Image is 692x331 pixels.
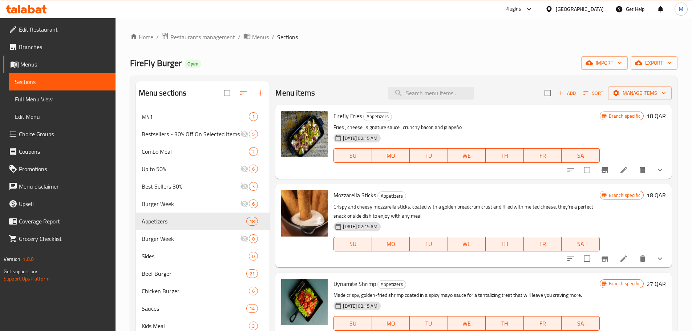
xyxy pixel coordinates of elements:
button: show more [651,161,669,179]
div: Bestsellers - 30% Off On Selected Items5 [136,125,270,143]
div: [GEOGRAPHIC_DATA] [556,5,604,13]
span: [DATE] 02:15 AM [340,223,380,230]
span: Select all sections [219,85,235,101]
button: sort-choices [562,161,579,179]
span: SU [337,239,369,249]
div: Kids Meal [142,322,249,330]
div: items [249,165,258,173]
span: SA [564,239,597,249]
span: SA [564,150,597,161]
div: Appetizers [363,112,392,121]
div: Up to 50%6 [136,160,270,178]
span: WE [451,150,483,161]
p: Crispy and cheesy mozzarella sticks, coated with a golden breadcrum crust and filled with melted ... [333,202,599,221]
img: Mozzarella Sticks [281,190,328,237]
div: items [249,287,258,295]
span: Upsell [19,199,110,208]
div: Chicken Burger6 [136,282,270,300]
span: Coverage Report [19,217,110,226]
div: Sides0 [136,247,270,265]
span: Appetizers [378,192,406,200]
h6: 18 QAR [647,190,666,200]
button: sort-choices [562,250,579,267]
span: SU [337,150,369,161]
div: Sauces [142,304,247,313]
a: Restaurants management [162,32,235,42]
svg: Show Choices [656,166,664,174]
span: Get support on: [4,267,37,276]
button: TU [410,148,448,163]
span: Sections [277,33,298,41]
span: Sort items [579,88,608,99]
img: Firefly Fries [281,111,328,157]
div: items [249,252,258,261]
span: Add item [555,88,579,99]
svg: Inactive section [240,165,249,173]
span: 6 [249,288,258,295]
span: M [679,5,683,13]
span: Up to 50% [142,165,240,173]
span: FR [527,150,559,161]
div: Burger Week6 [136,195,270,213]
a: Grocery Checklist [3,230,116,247]
span: Burger Week [142,199,240,208]
span: MO [375,239,407,249]
button: delete [634,161,651,179]
span: TH [489,150,521,161]
input: search [388,87,474,100]
span: Coupons [19,147,110,156]
button: SA [562,237,600,251]
span: TH [489,318,521,329]
a: Choice Groups [3,125,116,143]
button: Add [555,88,579,99]
span: Sort sections [235,84,252,102]
svg: Inactive section [240,199,249,208]
span: 5 [249,131,258,138]
button: FR [524,316,562,331]
li: / [272,33,274,41]
span: 0 [249,253,258,260]
a: Menus [3,56,116,73]
div: items [249,199,258,208]
a: Menus [243,32,269,42]
button: Branch-specific-item [596,250,614,267]
span: Appetizers [364,112,392,121]
button: TH [486,148,524,163]
div: Best Sellers 30%3 [136,178,270,195]
h2: Menu sections [139,88,187,98]
p: Fries , cheese , signature sauce , crunchy bacon and jalapeño [333,123,599,132]
button: FR [524,148,562,163]
span: Chicken Burger [142,287,249,295]
span: Select section [540,85,555,101]
button: SA [562,316,600,331]
span: Combo Meal [142,147,249,156]
span: Grocery Checklist [19,234,110,243]
span: WE [451,318,483,329]
button: SA [562,148,600,163]
li: / [156,33,159,41]
span: Add [557,89,577,97]
button: Manage items [608,86,672,100]
a: Edit menu item [619,254,628,263]
a: Home [130,33,153,41]
button: TU [410,316,448,331]
span: Sort [583,89,603,97]
button: import [581,56,628,70]
div: items [249,234,258,243]
button: show more [651,250,669,267]
div: items [249,147,258,156]
div: items [249,112,258,121]
span: export [636,58,672,68]
span: TU [413,150,445,161]
div: Sides [142,252,249,261]
button: MO [372,237,410,251]
span: 6 [249,201,258,207]
span: Version: [4,254,21,264]
div: items [246,304,258,313]
span: 14 [247,305,258,312]
a: Promotions [3,160,116,178]
button: TU [410,237,448,251]
span: Branch specific [606,280,643,287]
